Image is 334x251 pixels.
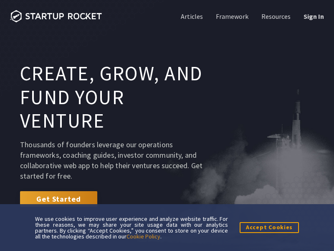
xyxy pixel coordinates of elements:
[302,12,324,21] a: Sign In
[240,222,299,233] button: Accept Cookies
[127,233,160,240] a: Cookie Policy
[35,216,228,239] div: We use cookies to improve user experience and analyze website traffic. For these reasons, we may ...
[214,12,248,21] a: Framework
[260,12,291,21] a: Resources
[179,12,203,21] a: Articles
[20,191,97,206] a: Get Started
[20,62,209,133] h1: Create, grow, and fund your venture
[20,139,209,182] p: Thousands of founders leverage our operations frameworks, coaching guides, investor community, an...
